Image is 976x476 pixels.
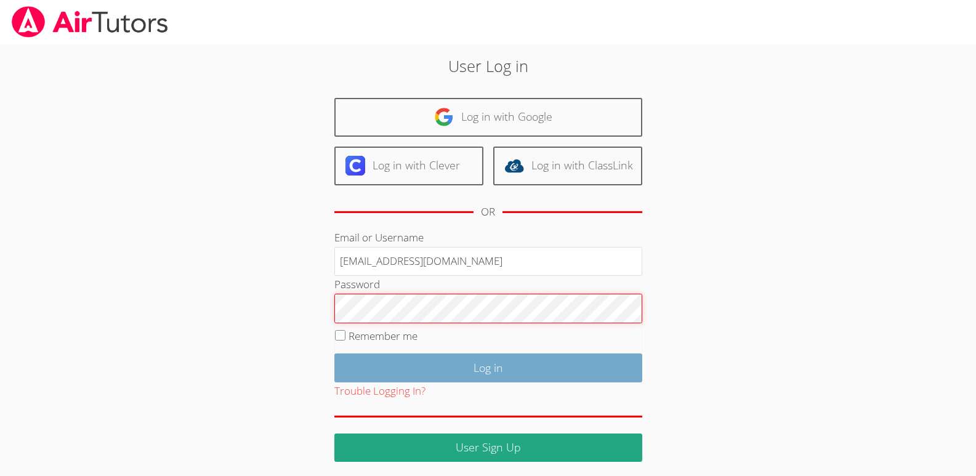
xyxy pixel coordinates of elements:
img: airtutors_banner-c4298cdbf04f3fff15de1276eac7730deb9818008684d7c2e4769d2f7ddbe033.png [10,6,169,38]
label: Remember me [349,329,417,343]
img: clever-logo-6eab21bc6e7a338710f1a6ff85c0baf02591cd810cc4098c63d3a4b26e2feb20.svg [345,156,365,175]
a: Log in with Google [334,98,642,137]
a: Log in with Clever [334,147,483,185]
input: Log in [334,353,642,382]
img: classlink-logo-d6bb404cc1216ec64c9a2012d9dc4662098be43eaf13dc465df04b49fa7ab582.svg [504,156,524,175]
a: User Sign Up [334,434,642,462]
a: Log in with ClassLink [493,147,642,185]
button: Trouble Logging In? [334,382,425,400]
img: google-logo-50288ca7cdecda66e5e0955fdab243c47b7ad437acaf1139b6f446037453330a.svg [434,107,454,127]
h2: User Log in [225,54,752,78]
label: Password [334,277,380,291]
div: OR [481,203,495,221]
label: Email or Username [334,230,424,244]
